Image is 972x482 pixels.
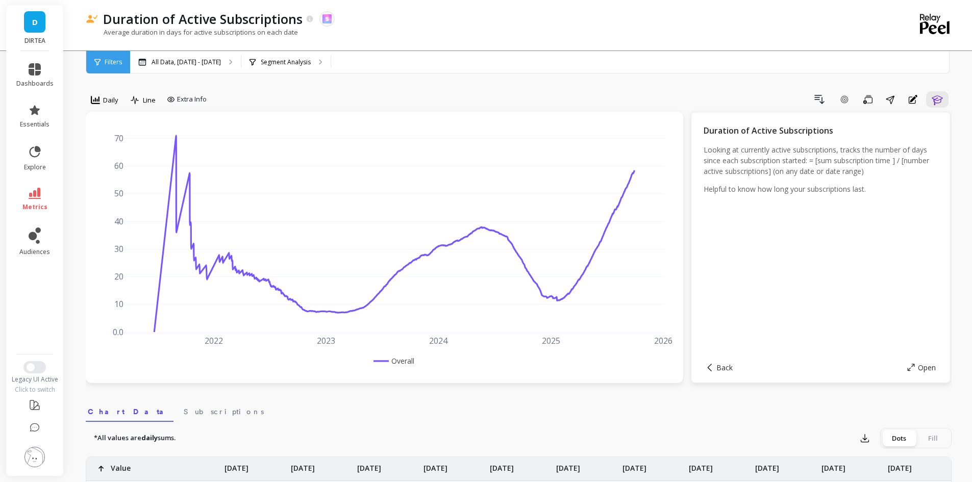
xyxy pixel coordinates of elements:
span: Chart Data [88,407,171,417]
button: Switch to New UI [23,361,46,373]
div: Legacy UI Active [6,375,64,384]
p: Duration of Active Subscriptions [103,10,303,28]
span: essentials [20,120,49,129]
p: Average duration in days for active subscriptions on each date [86,28,298,37]
span: Duration of Active Subscriptions [704,125,833,136]
p: [DATE] [357,457,381,473]
p: [DATE] [423,457,447,473]
button: Open [907,363,936,372]
div: Fill [916,430,950,446]
p: [DATE] [622,457,646,473]
p: [DATE] [888,457,912,473]
p: [DATE] [689,457,713,473]
span: Filters [105,58,122,66]
p: Value [111,457,131,473]
p: Helpful to know how long your subscriptions last. [704,184,938,194]
p: [DATE] [556,457,580,473]
p: [DATE] [225,457,248,473]
span: Extra Info [177,94,207,105]
button: Back [706,363,733,372]
span: Subscriptions [184,407,264,417]
p: [DATE] [821,457,845,473]
p: [DATE] [490,457,514,473]
div: Click to switch [6,386,64,394]
strong: daily [141,433,158,442]
nav: Tabs [86,398,952,422]
p: DIRTEA [16,37,54,45]
img: header icon [86,15,98,23]
span: dashboards [16,80,54,88]
span: Daily [103,95,118,105]
span: Line [143,95,156,105]
span: Back [716,363,733,372]
span: audiences [19,248,50,256]
p: Looking at currently active subscriptions, tracks the number of days since each subscription star... [704,144,938,176]
span: Open [918,363,936,372]
p: [DATE] [291,457,315,473]
img: profile picture [24,447,45,467]
p: [DATE] [755,457,779,473]
div: Dots [882,430,916,446]
span: D [32,16,38,28]
img: api.skio.svg [322,14,332,23]
p: *All values are sums. [94,433,176,443]
p: All Data, [DATE] - [DATE] [152,58,221,66]
span: explore [24,163,46,171]
p: Segment Analysis [261,58,311,66]
span: metrics [22,203,47,211]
